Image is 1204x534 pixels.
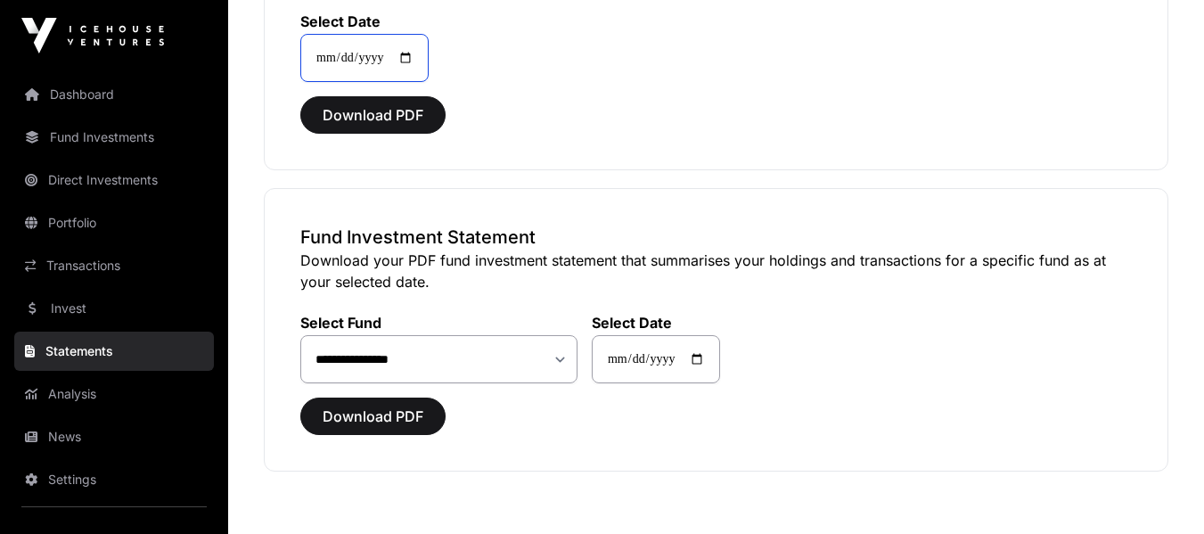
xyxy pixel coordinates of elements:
[14,460,214,499] a: Settings
[300,250,1132,292] p: Download your PDF fund investment statement that summarises your holdings and transactions for a ...
[21,18,164,53] img: Icehouse Ventures Logo
[14,246,214,285] a: Transactions
[1115,448,1204,534] iframe: Chat Widget
[14,289,214,328] a: Invest
[300,12,429,30] label: Select Date
[592,314,720,332] label: Select Date
[14,417,214,456] a: News
[14,332,214,371] a: Statements
[300,314,577,332] label: Select Fund
[14,75,214,114] a: Dashboard
[323,406,423,427] span: Download PDF
[14,374,214,414] a: Analysis
[300,96,446,134] button: Download PDF
[14,160,214,200] a: Direct Investments
[323,104,423,126] span: Download PDF
[14,203,214,242] a: Portfolio
[300,225,1132,250] h3: Fund Investment Statement
[14,118,214,157] a: Fund Investments
[300,114,446,132] a: Download PDF
[300,398,446,435] button: Download PDF
[300,415,446,433] a: Download PDF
